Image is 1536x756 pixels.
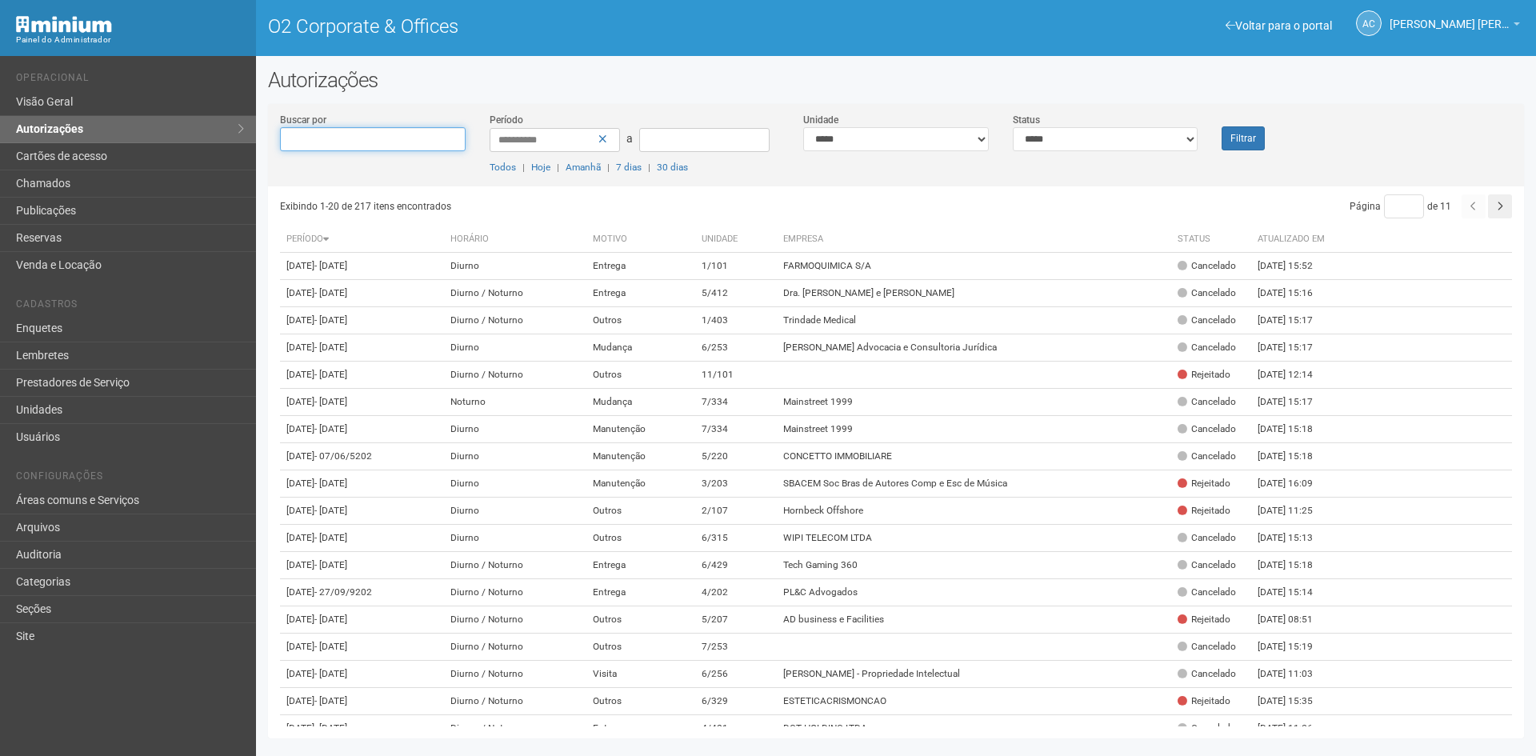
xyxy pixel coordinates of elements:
[695,280,777,307] td: 5/412
[777,579,1171,606] td: PL&C Advogados
[1251,470,1339,498] td: [DATE] 16:09
[607,162,610,173] span: |
[280,443,444,470] td: [DATE]
[1251,307,1339,334] td: [DATE] 15:17
[314,722,347,734] span: - [DATE]
[777,498,1171,525] td: Hornbeck Offshore
[280,113,326,127] label: Buscar por
[314,614,347,625] span: - [DATE]
[16,470,244,487] li: Configurações
[444,389,586,416] td: Noturno
[586,226,695,253] th: Motivo
[16,16,112,33] img: Minium
[444,307,586,334] td: Diurno / Noturno
[280,389,444,416] td: [DATE]
[1251,525,1339,552] td: [DATE] 15:13
[280,579,444,606] td: [DATE]
[695,552,777,579] td: 6/429
[490,113,523,127] label: Período
[566,162,601,173] a: Amanhã
[586,443,695,470] td: Manutenção
[695,661,777,688] td: 6/256
[280,688,444,715] td: [DATE]
[444,606,586,634] td: Diurno / Noturno
[314,505,347,516] span: - [DATE]
[1178,341,1236,354] div: Cancelado
[314,450,372,462] span: - 07/06/5202
[1178,531,1236,545] div: Cancelado
[444,226,586,253] th: Horário
[314,641,347,652] span: - [DATE]
[314,314,347,326] span: - [DATE]
[280,280,444,307] td: [DATE]
[1251,606,1339,634] td: [DATE] 08:51
[444,688,586,715] td: Diurno / Noturno
[695,606,777,634] td: 5/207
[314,532,347,543] span: - [DATE]
[1390,2,1510,30] span: Ana Carla de Carvalho Silva
[1178,368,1230,382] div: Rejeitado
[1390,20,1520,33] a: [PERSON_NAME] [PERSON_NAME]
[586,280,695,307] td: Entrega
[586,661,695,688] td: Visita
[695,715,777,742] td: 4/401
[777,443,1171,470] td: CONCETTO IMMOBILIARE
[586,715,695,742] td: Entrega
[586,470,695,498] td: Manutenção
[314,287,347,298] span: - [DATE]
[777,606,1171,634] td: AD business e Facilities
[314,559,347,570] span: - [DATE]
[777,253,1171,280] td: FARMOQUIMICA S/A
[280,498,444,525] td: [DATE]
[280,307,444,334] td: [DATE]
[695,579,777,606] td: 4/202
[586,253,695,280] td: Entrega
[695,307,777,334] td: 1/403
[695,253,777,280] td: 1/101
[280,470,444,498] td: [DATE]
[657,162,688,173] a: 30 dias
[444,443,586,470] td: Diurno
[280,525,444,552] td: [DATE]
[1251,634,1339,661] td: [DATE] 15:19
[1178,722,1236,735] div: Cancelado
[695,389,777,416] td: 7/334
[1251,362,1339,389] td: [DATE] 12:14
[777,280,1171,307] td: Dra. [PERSON_NAME] e [PERSON_NAME]
[444,334,586,362] td: Diurno
[777,552,1171,579] td: Tech Gaming 360
[777,307,1171,334] td: Trindade Medical
[444,498,586,525] td: Diurno
[1251,280,1339,307] td: [DATE] 15:16
[1251,498,1339,525] td: [DATE] 11:25
[1251,226,1339,253] th: Atualizado em
[444,552,586,579] td: Diurno / Noturno
[777,416,1171,443] td: Mainstreet 1999
[314,586,372,598] span: - 27/09/9202
[314,396,347,407] span: - [DATE]
[586,362,695,389] td: Outros
[1251,715,1339,742] td: [DATE] 11:26
[314,695,347,706] span: - [DATE]
[280,552,444,579] td: [DATE]
[586,579,695,606] td: Entrega
[1178,477,1230,490] div: Rejeitado
[1350,201,1451,212] span: Página de 11
[444,280,586,307] td: Diurno / Noturno
[586,552,695,579] td: Entrega
[1251,416,1339,443] td: [DATE] 15:18
[695,443,777,470] td: 5/220
[1013,113,1040,127] label: Status
[1178,640,1236,654] div: Cancelado
[268,16,884,37] h1: O2 Corporate & Offices
[1178,286,1236,300] div: Cancelado
[268,68,1524,92] h2: Autorizações
[280,661,444,688] td: [DATE]
[586,606,695,634] td: Outros
[522,162,525,173] span: |
[586,389,695,416] td: Mudança
[695,416,777,443] td: 7/334
[695,688,777,715] td: 6/329
[280,606,444,634] td: [DATE]
[1178,450,1236,463] div: Cancelado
